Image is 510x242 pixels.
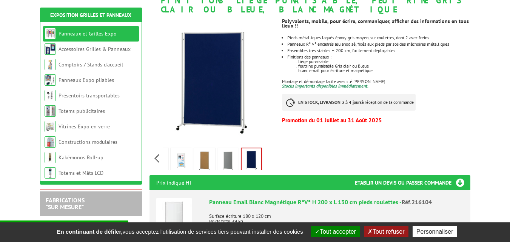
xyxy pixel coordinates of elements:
li: Pieds métalliques laqués époxy gris moyen, sur roulettes, dont 2 avec freins [287,35,470,40]
button: Personnaliser (fenêtre modale) [413,226,457,237]
a: Constructions modulaires [59,139,117,145]
a: FABRICATIONS"Sur Mesure" [46,196,85,211]
font: Stocks importants disponibles immédiatement. [282,83,368,89]
strong: EN STOCK, LIVRAISON 3 à 4 jours [298,99,362,105]
a: Présentoirs transportables [59,92,120,99]
a: Exposition Grilles et Panneaux [50,12,131,18]
img: panneau_feutrine_bleue_pieds_roulettes_216107.jpg [149,18,277,145]
img: panneau_feutrine_bleue_pieds_roulettes_216107.jpg [242,148,261,172]
a: Comptoirs / Stands d'accueil [59,61,123,68]
div: Panneau Email Blanc Magnétique R°V° H 200 x L 130 cm pieds roulettes - [209,198,464,207]
a: Vitrines Expo en verre [59,123,110,130]
button: Tout refuser [364,226,408,237]
img: panneau_liege_pieds_roulettes_216105.jpg [196,149,214,173]
strong: En continuant de défiler, [57,228,122,235]
p: à réception de la commande [282,94,416,111]
div: . blanc email pour écriture et magnétique [287,68,470,73]
p: Surface écriture 180 x 120 cm Poids total 39 kg [209,208,464,224]
div: . feutrine punaisable Gris clair ou Bleue [287,64,470,68]
span: vous acceptez l'utilisation de services tiers pouvant installer des cookies [53,228,307,235]
strong: Polyvalents, mobile, pour écrire, communiquer, afficher des informations en tous lieux !! [282,18,469,29]
li: Panneaux R° V° encadrés alu anodisé, fixés aux pieds par solides mâchoires métalliques [287,42,470,46]
p: Prix indiqué HT [156,175,192,190]
a: Accessoires Grilles & Panneaux [59,46,131,52]
img: Vitrines Expo en verre [45,121,56,132]
a: Kakémonos Roll-up [59,154,103,161]
img: Panneau Email Blanc Magnétique R°V° H 200 x L 130 cm pieds roulettes [156,198,192,233]
p: Promotion du 01 Juillet au 31 Août 2025 [282,118,470,123]
img: Totems et Mâts LCD [45,167,56,179]
li: Ensembles très stables H.200 cm, facilement déplaçables. [287,48,470,53]
span: Previous [153,152,160,165]
img: Présentoirs transportables [45,90,56,101]
div: . liège punaisable [287,59,470,64]
a: Totems publicitaires [59,108,105,114]
a: Panneaux et Grilles Expo [59,30,117,37]
img: Comptoirs / Stands d'accueil [45,59,56,70]
img: Constructions modulaires [45,136,56,148]
button: Tout accepter [311,226,360,237]
img: Panneaux et Grilles Expo [45,28,56,39]
img: Kakémonos Roll-up [45,152,56,163]
span: Montage et démontage facile avec clé [PERSON_NAME] [282,79,385,84]
a: Totems et Mâts LCD [59,170,103,176]
img: Totems publicitaires [45,105,56,117]
img: panneaux_affichage_ecriture_mobiles_216104_1.jpg [172,149,190,173]
h3: Etablir un devis ou passer commande [355,175,470,190]
img: Panneaux Expo pliables [45,74,56,86]
a: Panneaux Expo pliables [59,77,114,83]
div: Finitions des panneaux : [287,55,470,59]
img: panneau_feutrine_grise_pieds_roulettes_216106.jpg [219,149,237,173]
img: Accessoires Grilles & Panneaux [45,43,56,55]
span: Réf.216104 [402,198,432,206]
